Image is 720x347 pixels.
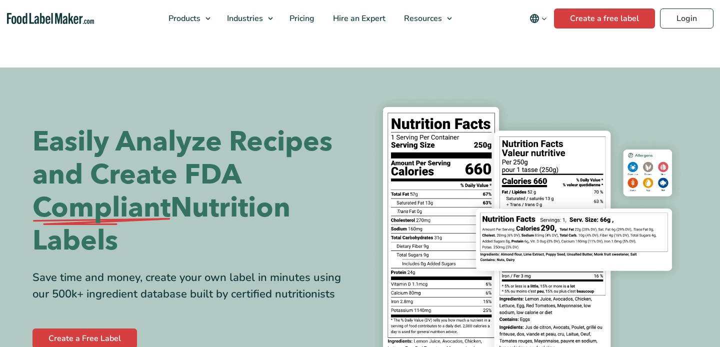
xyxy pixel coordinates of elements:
[7,13,94,24] a: Food Label Maker homepage
[165,13,201,24] span: Products
[224,13,264,24] span: Industries
[660,8,713,28] a: Login
[330,13,386,24] span: Hire an Expert
[32,191,170,224] span: Compliant
[401,13,443,24] span: Resources
[554,8,655,28] a: Create a free label
[32,125,352,257] h1: Easily Analyze Recipes and Create FDA Nutrition Labels
[522,8,554,28] button: Change language
[286,13,315,24] span: Pricing
[32,269,352,302] div: Save time and money, create your own label in minutes using our 500k+ ingredient database built b...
